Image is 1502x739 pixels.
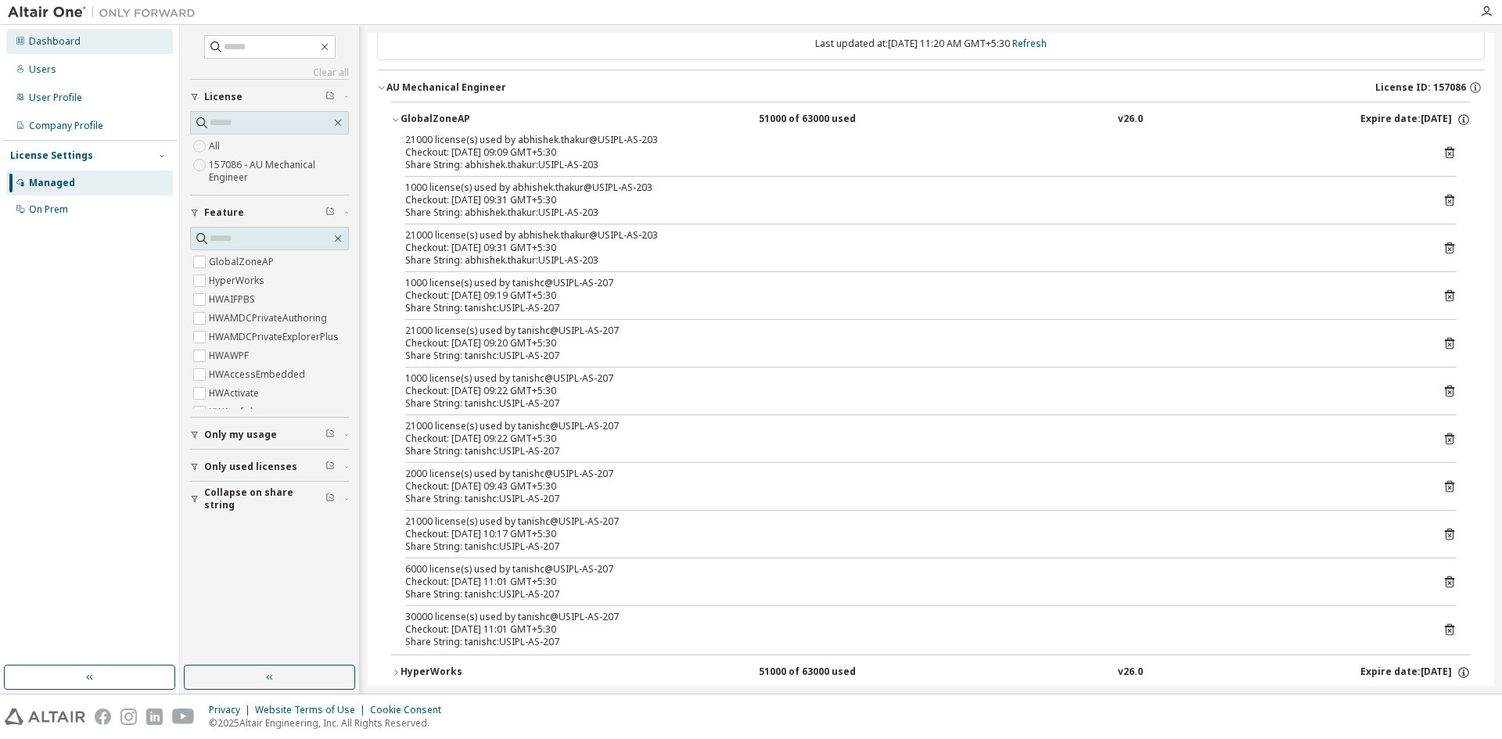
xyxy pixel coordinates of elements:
img: facebook.svg [95,709,111,725]
div: 6000 license(s) used by tanishc@USIPL-AS-207 [405,563,1419,576]
p: © 2025 Altair Engineering, Inc. All Rights Reserved. [209,716,451,730]
img: Altair One [8,5,203,20]
div: Checkout: [DATE] 09:22 GMT+5:30 [405,385,1419,397]
div: Checkout: [DATE] 09:20 GMT+5:30 [405,337,1419,350]
button: Only used licenses [190,450,349,484]
div: 1000 license(s) used by tanishc@USIPL-AS-207 [405,372,1419,385]
div: Last updated at: [DATE] 11:20 AM GMT+5:30 [377,27,1485,60]
div: Company Profile [29,120,103,132]
div: Share String: tanishc:USIPL-AS-207 [405,445,1419,457]
div: Share String: tanishc:USIPL-AS-207 [405,540,1419,553]
div: Checkout: [DATE] 11:01 GMT+5:30 [405,623,1419,636]
div: 21000 license(s) used by tanishc@USIPL-AS-207 [405,515,1419,528]
div: HyperWorks [401,665,541,680]
button: Only my usage [190,418,349,452]
img: instagram.svg [120,709,137,725]
div: Checkout: [DATE] 09:22 GMT+5:30 [405,432,1419,445]
div: Website Terms of Use [255,704,370,716]
div: 1000 license(s) used by tanishc@USIPL-AS-207 [405,277,1419,289]
div: Share String: abhishek.thakur:USIPL-AS-203 [405,159,1419,171]
div: Privacy [209,704,255,716]
span: Clear filter [325,429,335,441]
span: Only my usage [204,429,277,441]
div: Dashboard [29,35,81,48]
button: Collapse on share string [190,482,349,516]
div: License Settings [10,149,93,162]
div: 51000 of 63000 used [759,665,900,680]
img: altair_logo.svg [5,709,85,725]
div: Share String: abhishek.thakur:USIPL-AS-203 [405,206,1419,219]
div: Managed [29,177,75,189]
div: Checkout: [DATE] 11:01 GMT+5:30 [405,576,1419,588]
div: Share String: tanishc:USIPL-AS-207 [405,588,1419,601]
label: HWAMDCPrivateAuthoring [209,309,330,328]
div: 1000 license(s) used by abhishek.thakur@USIPL-AS-203 [405,181,1419,194]
button: GlobalZoneAP51000 of 63000 usedv26.0Expire date:[DATE] [391,102,1471,137]
div: Checkout: [DATE] 09:31 GMT+5:30 [405,194,1419,206]
div: Checkout: [DATE] 09:19 GMT+5:30 [405,289,1419,302]
div: Share String: tanishc:USIPL-AS-207 [405,397,1419,410]
div: 21000 license(s) used by tanishc@USIPL-AS-207 [405,325,1419,337]
label: 157086 - AU Mechanical Engineer [209,156,349,187]
div: User Profile [29,91,82,104]
span: License ID: 157086 [1375,81,1466,94]
div: 21000 license(s) used by abhishek.thakur@USIPL-AS-203 [405,229,1419,242]
span: Clear filter [325,206,335,219]
label: HyperWorks [209,271,268,290]
label: HWAWPF [209,346,252,365]
div: 21000 license(s) used by abhishek.thakur@USIPL-AS-203 [405,134,1419,146]
div: Users [29,63,56,76]
div: 51000 of 63000 used [759,113,900,127]
div: Cookie Consent [370,704,451,716]
label: HWActivate [209,384,262,403]
button: HyperWorks51000 of 63000 usedv26.0Expire date:[DATE] [391,655,1471,690]
span: Clear filter [325,493,335,505]
div: 30000 license(s) used by tanishc@USIPL-AS-207 [405,611,1419,623]
div: GlobalZoneAP [401,113,541,127]
span: Only used licenses [204,461,297,473]
div: Checkout: [DATE] 09:09 GMT+5:30 [405,146,1419,159]
button: Feature [190,196,349,230]
label: GlobalZoneAP [209,253,277,271]
div: 2000 license(s) used by tanishc@USIPL-AS-207 [405,468,1419,480]
label: HWAcufwh [209,403,259,422]
div: Expire date: [DATE] [1360,665,1471,680]
div: Expire date: [DATE] [1360,113,1471,127]
div: v26.0 [1118,665,1143,680]
button: AU Mechanical EngineerLicense ID: 157086 [377,70,1485,105]
div: Share String: abhishek.thakur:USIPL-AS-203 [405,254,1419,267]
span: Collapse on share string [204,486,325,511]
a: Clear all [190,66,349,79]
div: On Prem [29,203,68,216]
div: Checkout: [DATE] 10:17 GMT+5:30 [405,528,1419,540]
label: All [209,137,223,156]
div: Share String: tanishc:USIPL-AS-207 [405,636,1419,648]
span: Clear filter [325,461,335,473]
span: Clear filter [325,91,335,103]
div: v26.0 [1118,113,1143,127]
div: Share String: tanishc:USIPL-AS-207 [405,493,1419,505]
label: HWAccessEmbedded [209,365,308,384]
div: Share String: tanishc:USIPL-AS-207 [405,302,1419,314]
div: Share String: tanishc:USIPL-AS-207 [405,350,1419,362]
img: linkedin.svg [146,709,163,725]
span: License [204,91,243,103]
button: License [190,80,349,114]
div: Checkout: [DATE] 09:31 GMT+5:30 [405,242,1419,254]
label: HWAIFPBS [209,290,258,309]
div: AU Mechanical Engineer [386,81,506,94]
div: Checkout: [DATE] 09:43 GMT+5:30 [405,480,1419,493]
img: youtube.svg [172,709,195,725]
span: Feature [204,206,244,219]
label: HWAMDCPrivateExplorerPlus [209,328,342,346]
div: 21000 license(s) used by tanishc@USIPL-AS-207 [405,420,1419,432]
a: Refresh [1012,37,1047,50]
